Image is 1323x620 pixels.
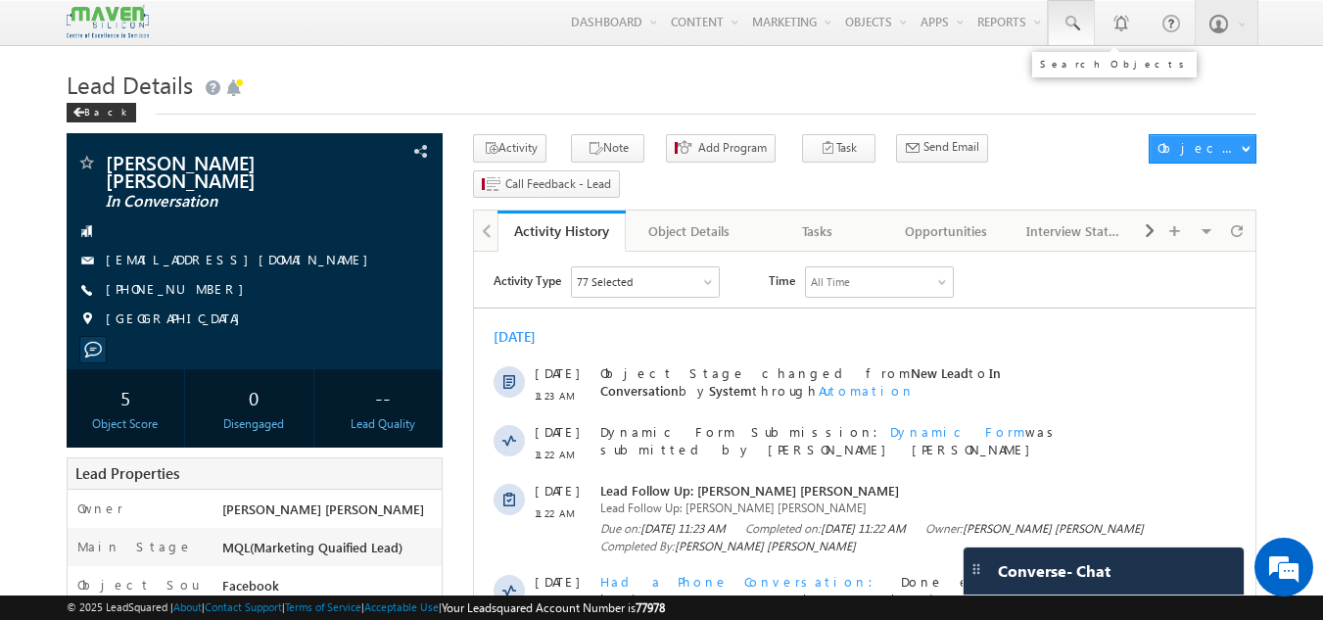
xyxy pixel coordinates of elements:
[271,268,432,286] span: Completed on:
[126,428,698,497] div: by GagandipSingh [PERSON_NAME]<[PERSON_NAME][EMAIL_ADDRESS][DOMAIN_NAME]>.
[126,514,698,549] span: Dynamic Form Submission: was submitted by [PERSON_NAME] [PERSON_NAME]
[126,248,698,265] span: Lead Follow Up: [PERSON_NAME] [PERSON_NAME]
[497,211,626,252] a: Activity History
[106,192,338,212] span: In Conversation
[61,321,105,339] span: [DATE]
[571,134,644,163] button: Note
[126,230,698,248] span: Lead Follow Up: [PERSON_NAME] [PERSON_NAME]
[898,219,993,243] div: Opportunities
[126,393,698,410] span: Added by on
[266,481,355,507] em: Start Chat
[25,181,357,464] textarea: Type your message and hit 'Enter'
[882,211,1011,252] a: Opportunities
[98,16,245,45] div: Sales Activity,Program,Email Bounced,Email Link Clicked,Email Marked Spam & 72 more..
[126,321,668,391] span: Done ece With 76 % having 3 years work exp. she is travelling now ask me to share details she wil...
[126,268,252,286] span: Due on:
[328,379,437,415] div: --
[328,415,437,433] div: Lead Quality
[998,562,1110,580] span: Converse - Chat
[61,230,105,248] span: [DATE]
[923,138,979,156] span: Send Email
[61,171,105,189] span: [DATE]
[126,113,527,147] span: In Conversation
[20,15,87,44] span: Activity Type
[201,287,382,302] span: [PERSON_NAME] [PERSON_NAME]
[969,561,984,577] img: carter-drag
[451,268,670,286] span: Owner:
[106,153,338,188] span: [PERSON_NAME] [PERSON_NAME]
[176,394,357,408] span: [PERSON_NAME] [PERSON_NAME]
[61,135,119,153] span: 11:23 AM
[345,130,441,147] span: Automation
[61,514,105,532] span: [DATE]
[371,394,456,408] span: [DATE] 11:22 AM
[295,15,321,44] span: Time
[71,379,180,415] div: 5
[217,576,443,603] div: Facebook
[77,500,123,517] label: Owner
[61,194,119,212] span: 11:22 AM
[20,76,83,94] div: [DATE]
[33,103,82,128] img: d_60004797649_company_0_60004797649
[67,598,665,617] span: © 2025 LeadSquared | | | | |
[666,134,776,163] button: Add Program
[505,175,611,193] span: Call Feedback - Lead
[103,22,159,39] div: 77 Selected
[106,280,254,300] span: [PHONE_NUMBER]
[1026,219,1121,243] div: Interview Status
[626,211,754,252] a: Object Details
[473,170,620,199] button: Call Feedback - Lead
[222,501,424,517] span: [PERSON_NAME] [PERSON_NAME]
[67,5,149,39] img: Custom Logo
[61,113,105,130] span: [DATE]
[896,134,988,163] button: Send Email
[205,600,282,613] a: Contact Support
[1011,211,1139,252] a: Interview Status
[106,310,250,329] span: [GEOGRAPHIC_DATA]
[1149,134,1256,164] button: Object Actions
[126,171,698,207] span: Dynamic Form Submission: was submitted by [PERSON_NAME] [PERSON_NAME]
[235,130,278,147] span: System
[217,538,443,565] div: MQL(Marketing Quaified Lead)
[636,600,665,615] span: 77978
[126,286,382,304] span: Completed By:
[61,451,119,468] span: 11:22 AM
[1040,58,1189,70] div: Search Objects
[77,576,204,611] label: Object Source
[416,514,551,531] span: Dynamic Form
[77,538,193,555] label: Main Stage
[126,428,494,445] span: Sent email with subject
[698,139,767,157] span: Add Program
[437,113,495,129] span: New Lead
[732,338,752,361] span: +5
[172,428,268,445] span: Automation
[200,415,308,433] div: Disengaged
[512,221,611,240] div: Activity History
[337,22,376,39] div: All Time
[489,269,670,284] span: [PERSON_NAME] [PERSON_NAME]
[285,600,361,613] a: Terms of Service
[166,269,252,284] span: [DATE] 11:23 AM
[126,113,527,147] span: Object Stage changed from to by through
[200,379,308,415] div: 0
[442,600,665,615] span: Your Leadsquared Account Number is
[102,103,329,128] div: Chat with us now
[61,253,119,270] span: 11:22 AM
[67,69,193,100] span: Lead Details
[61,344,119,361] span: 11:22 AM
[67,103,136,122] div: Back
[347,269,432,284] span: [DATE] 11:22 AM
[321,10,368,57] div: Minimize live chat window
[173,600,202,613] a: About
[364,600,439,613] a: Acceptable Use
[754,211,882,252] a: Tasks
[641,219,736,243] div: Object Details
[1158,139,1241,157] div: Object Actions
[770,219,865,243] div: Tasks
[61,537,119,554] span: 11:22 AM
[75,463,179,483] span: Lead Properties
[67,102,146,119] a: Back
[802,134,875,163] button: Task
[61,428,105,446] span: [DATE]
[473,134,546,163] button: Activity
